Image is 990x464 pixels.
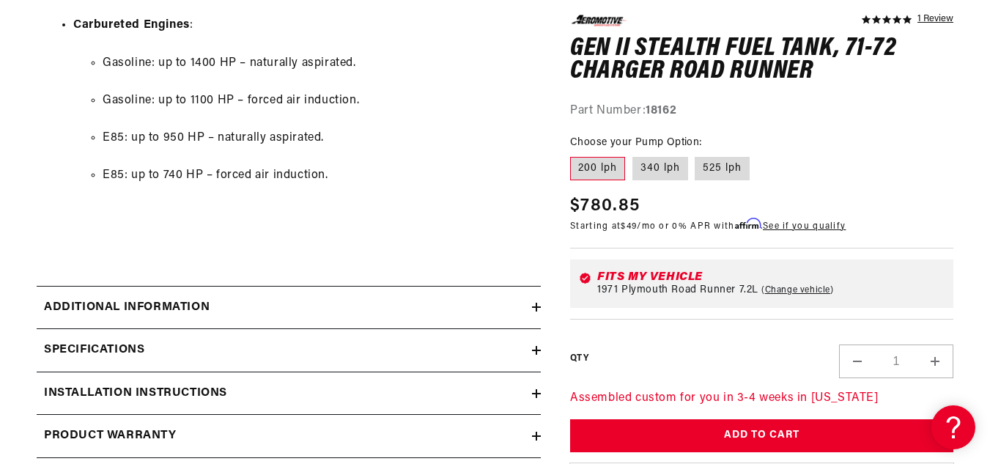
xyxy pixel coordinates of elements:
[597,270,945,282] div: Fits my vehicle
[570,135,703,150] legend: Choose your Pump Option:
[570,419,953,452] button: Add to Cart
[37,372,541,415] summary: Installation Instructions
[44,384,227,403] h2: Installation Instructions
[44,298,210,317] h2: Additional information
[103,54,533,73] li: Gasoline: up to 1400 HP – naturally aspirated.
[103,166,533,185] li: E85: up to 740 HP – forced air induction.
[570,218,846,232] p: Starting at /mo or 0% APR with .
[37,415,541,457] summary: Product warranty
[44,427,177,446] h2: Product warranty
[735,218,761,229] span: Affirm
[37,287,541,329] summary: Additional information
[37,329,541,372] summary: Specifications
[695,157,750,180] label: 525 lph
[570,101,953,120] div: Part Number:
[570,388,953,408] p: Assembled custom for you in 3-4 weeks in [US_STATE]
[632,157,688,180] label: 340 lph
[103,129,533,148] li: E85: up to 950 HP – naturally aspirated.
[570,37,953,83] h1: Gen II Stealth Fuel Tank, 71-72 Charger Road Runner
[621,221,637,230] span: $49
[646,104,676,116] strong: 18162
[73,16,533,245] li: :
[73,19,190,31] strong: Carbureted Engines
[763,221,846,230] a: See if you qualify - Learn more about Affirm Financing (opens in modal)
[570,353,588,365] label: QTY
[597,284,758,295] span: 1971 Plymouth Road Runner 7.2L
[917,15,953,25] a: 1 reviews
[103,92,533,111] li: Gasoline: up to 1100 HP – forced air induction.
[570,192,640,218] span: $780.85
[44,341,144,360] h2: Specifications
[570,157,625,180] label: 200 lph
[761,284,834,295] a: Change vehicle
